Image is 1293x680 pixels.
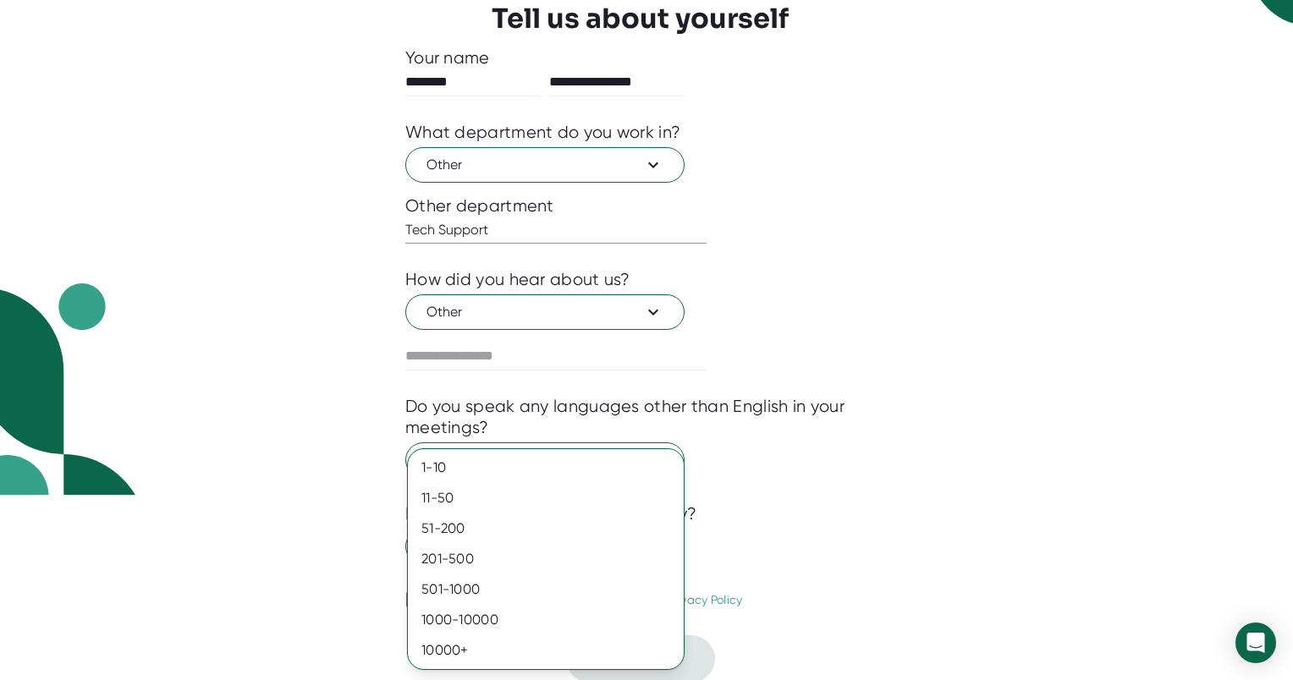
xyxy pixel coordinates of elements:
div: 51-200 [408,513,684,544]
div: 10000+ [408,635,684,666]
div: 11-50 [408,483,684,513]
div: Open Intercom Messenger [1235,622,1276,663]
div: 1000-10000 [408,605,684,635]
div: 501-1000 [408,574,684,605]
div: 201-500 [408,544,684,574]
div: 1-10 [408,452,684,483]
